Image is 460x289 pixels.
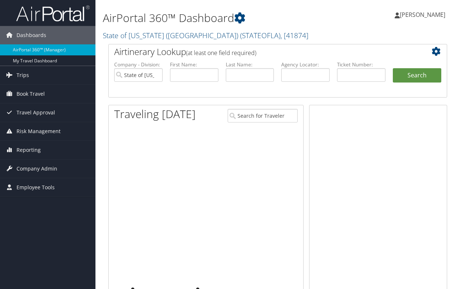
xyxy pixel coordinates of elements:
[114,61,163,68] label: Company - Division:
[17,141,41,159] span: Reporting
[395,4,453,26] a: [PERSON_NAME]
[103,10,336,26] h1: AirPortal 360™ Dashboard
[103,30,308,40] a: State of [US_STATE] ([GEOGRAPHIC_DATA])
[186,49,256,57] span: (at least one field required)
[226,61,274,68] label: Last Name:
[337,61,385,68] label: Ticket Number:
[17,122,61,140] span: Risk Management
[400,11,445,19] span: [PERSON_NAME]
[228,109,298,122] input: Search for Traveler
[17,178,55,197] span: Employee Tools
[170,61,218,68] label: First Name:
[240,30,280,40] span: ( STATEOFLA )
[16,5,90,22] img: airportal-logo.png
[281,61,330,68] label: Agency Locator:
[17,160,57,178] span: Company Admin
[114,45,413,58] h2: Airtinerary Lookup
[17,26,46,44] span: Dashboards
[114,106,196,122] h1: Traveling [DATE]
[17,103,55,122] span: Travel Approval
[280,30,308,40] span: , [ 41874 ]
[17,85,45,103] span: Book Travel
[393,68,441,83] button: Search
[17,66,29,84] span: Trips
